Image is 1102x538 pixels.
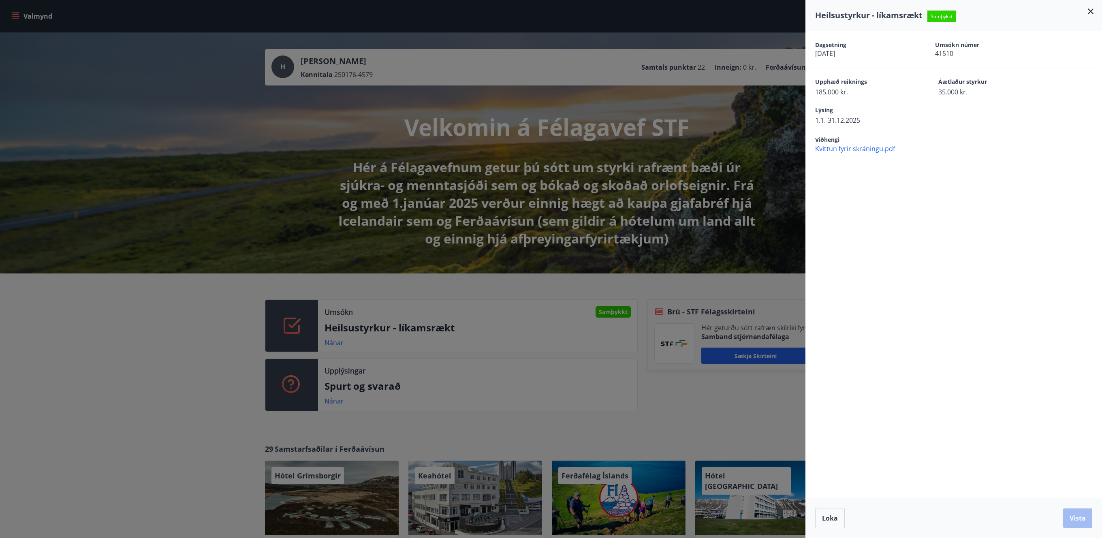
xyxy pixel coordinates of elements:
span: Áætlaður styrkur [938,78,1033,88]
span: 35.000 kr. [938,88,1033,96]
span: Heilsustyrkur - líkamsrækt [815,10,923,21]
button: Loka [815,508,845,528]
span: Umsókn númer [935,41,1027,49]
span: Lýsing [815,106,910,116]
span: Viðhengi [815,136,839,143]
span: Dagsetning [815,41,907,49]
span: 1.1.-31.12.2025 [815,116,910,125]
span: Loka [822,514,838,523]
span: 185.000 kr. [815,88,910,96]
span: [DATE] [815,49,907,58]
span: Samþykkt [927,11,956,22]
span: Kvittun fyrir skráningu.pdf [815,144,1102,153]
span: Upphæð reiknings [815,78,910,88]
span: 41510 [935,49,1027,58]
